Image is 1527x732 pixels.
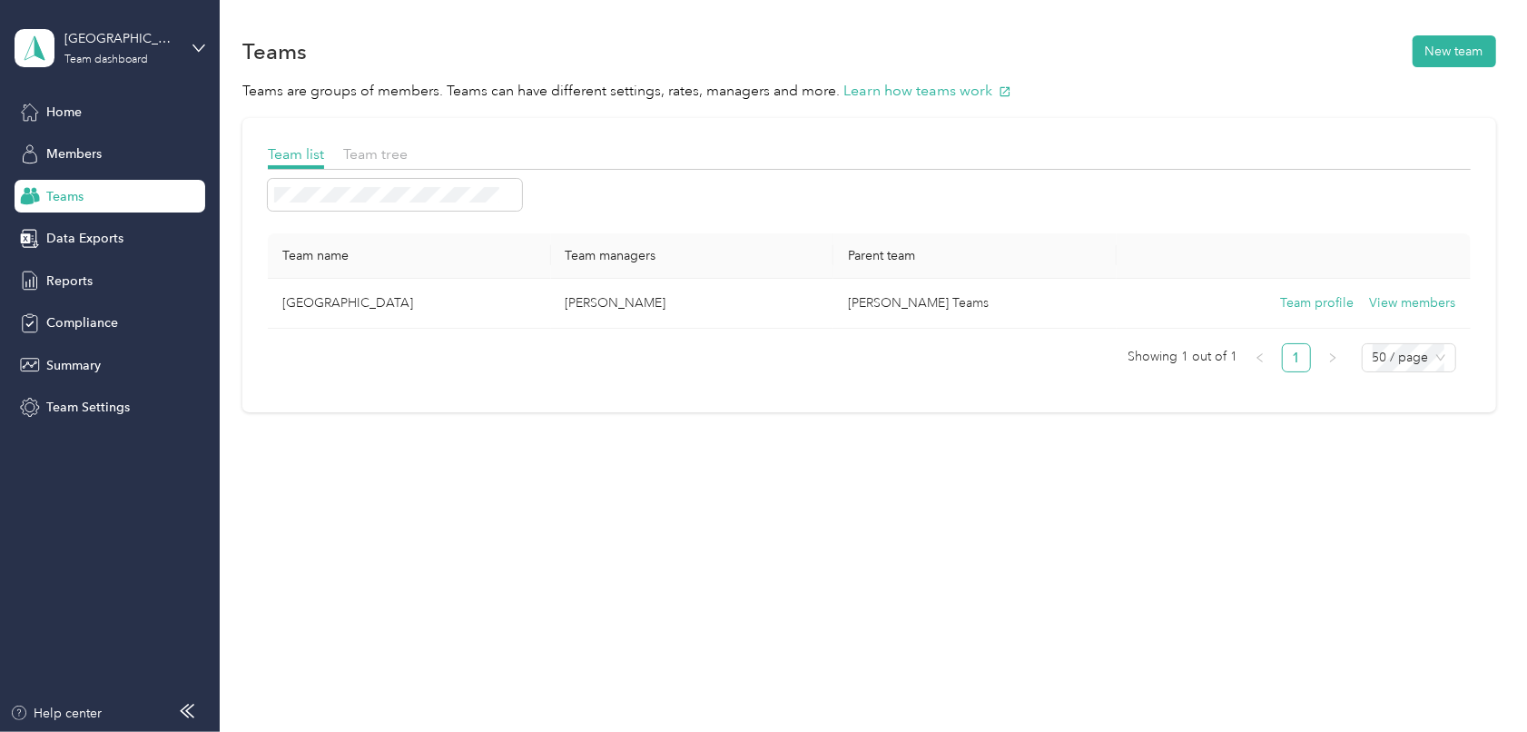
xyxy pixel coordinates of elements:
[268,279,551,329] td: San Diego
[46,313,118,332] span: Compliance
[1255,352,1266,363] span: left
[268,145,324,163] span: Team list
[566,293,820,313] p: [PERSON_NAME]
[1362,343,1456,372] div: Page Size
[46,272,93,291] span: Reports
[1318,343,1347,372] li: Next Page
[551,233,834,279] th: Team managers
[1327,352,1338,363] span: right
[1318,343,1347,372] button: right
[1283,344,1310,371] a: 1
[343,145,408,163] span: Team tree
[46,103,82,122] span: Home
[1282,343,1311,372] li: 1
[1246,343,1275,372] li: Previous Page
[1425,630,1527,732] iframe: Everlance-gr Chat Button Frame
[1280,293,1354,313] button: Team profile
[64,54,148,65] div: Team dashboard
[242,42,307,61] h1: Teams
[843,80,1011,103] button: Learn how teams work
[64,29,178,48] div: [GEOGRAPHIC_DATA]
[1128,343,1238,371] span: Showing 1 out of 1
[268,233,551,279] th: Team name
[46,398,130,417] span: Team Settings
[46,229,123,248] span: Data Exports
[1370,293,1456,313] button: View members
[1413,35,1496,67] button: New team
[1373,344,1445,371] span: 50 / page
[242,80,1496,103] p: Teams are groups of members. Teams can have different settings, rates, managers and more.
[833,279,1117,329] td: Michelle Fishel's Teams
[46,187,84,206] span: Teams
[1246,343,1275,372] button: left
[833,233,1117,279] th: Parent team
[46,356,101,375] span: Summary
[10,704,103,723] button: Help center
[46,144,102,163] span: Members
